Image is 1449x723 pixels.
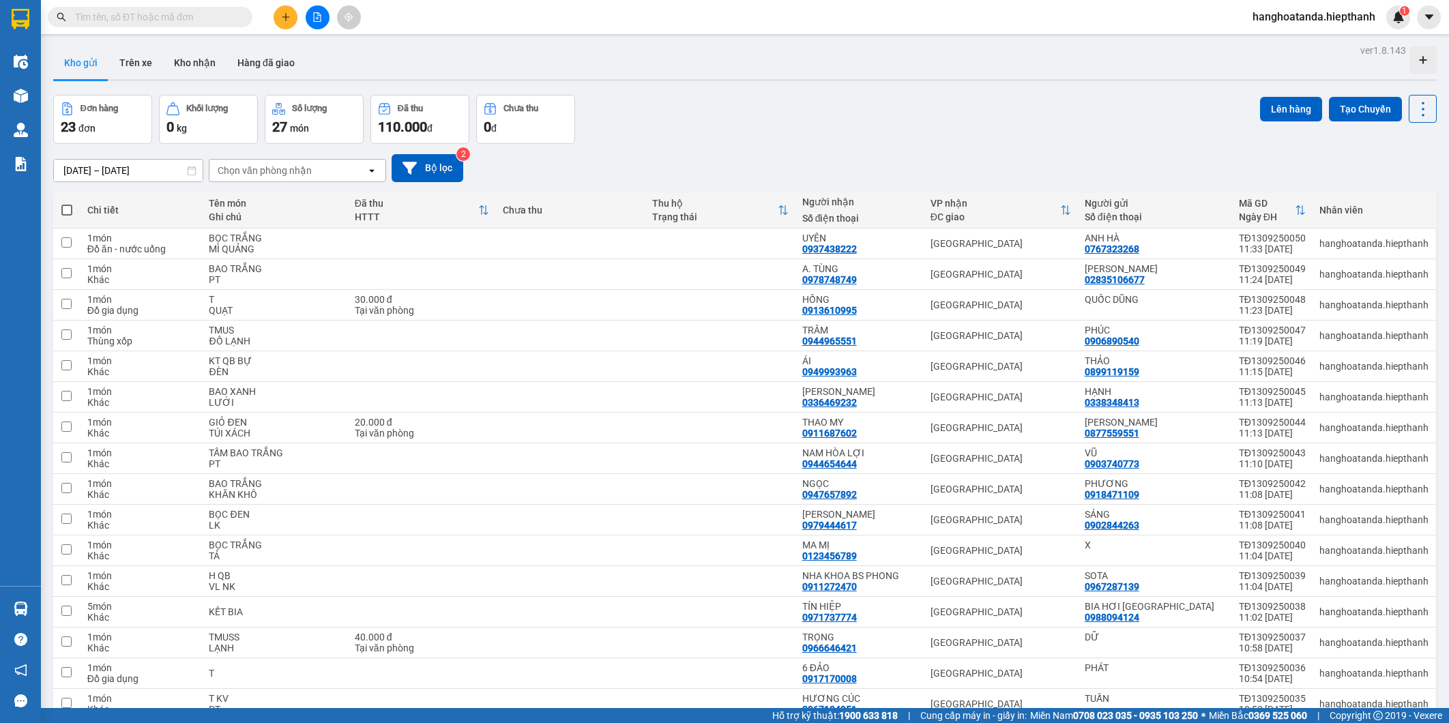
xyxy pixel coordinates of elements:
div: LK [209,520,340,531]
div: 0911272470 [802,581,857,592]
div: QUỐC DŨNG [1085,294,1225,305]
div: TRỌNG [802,632,917,643]
div: 0944965551 [802,336,857,346]
div: 11:23 [DATE] [1239,305,1306,316]
div: hanghoatanda.hiepthanh [1319,545,1429,556]
div: 0966646421 [802,643,857,653]
div: BIA HƠI HÀ NỘI [1085,601,1225,612]
button: Trên xe [108,46,163,79]
span: | [908,708,910,723]
div: 11:02 [DATE] [1239,612,1306,623]
div: [GEOGRAPHIC_DATA] [931,576,1071,587]
span: 0 [166,119,174,135]
div: [GEOGRAPHIC_DATA] [931,514,1071,525]
span: file-add [312,12,322,22]
div: 40.000 đ [355,632,489,643]
div: TĐ1309250048 [1239,294,1306,305]
div: 0123456789 [802,550,857,561]
span: đ [427,123,433,134]
div: NHA KHOA BS PHONG [802,570,917,581]
div: 0917170008 [802,673,857,684]
div: TMUS [209,325,340,336]
div: Tạo kho hàng mới [1409,46,1437,74]
button: Kho gửi [53,46,108,79]
div: HẠNH [1085,386,1225,397]
span: question-circle [14,633,27,646]
span: message [14,694,27,707]
div: TMUSS [209,632,340,643]
div: Đã thu [355,198,478,209]
div: 1 món [87,294,196,305]
span: hanghoatanda.hiepthanh [1242,8,1386,25]
div: hanghoatanda.hiepthanh [1319,668,1429,679]
div: BẢO LINH [1085,417,1225,428]
div: 1 món [87,478,196,489]
div: Thu hộ [652,198,777,209]
button: Khối lượng0kg [159,95,258,144]
div: Khác [87,643,196,653]
div: [GEOGRAPHIC_DATA] [931,269,1071,280]
div: THAO MY [802,417,917,428]
div: [GEOGRAPHIC_DATA] [931,545,1071,556]
div: 0967104951 [802,704,857,715]
div: [GEOGRAPHIC_DATA] [931,392,1071,402]
div: Ngày ĐH [1239,211,1295,222]
div: Khác [87,612,196,623]
div: 11:04 [DATE] [1239,550,1306,561]
div: 1 món [87,263,196,274]
div: PT [209,458,340,469]
div: hanghoatanda.hiepthanh [1319,698,1429,709]
span: copyright [1373,711,1383,720]
span: Miền Nam [1030,708,1198,723]
div: LƯỚI [209,397,340,408]
span: ⚪️ [1201,713,1205,718]
div: 0944654644 [802,458,857,469]
div: Khác [87,704,196,715]
img: warehouse-icon [14,602,28,616]
div: TĐ1309250039 [1239,570,1306,581]
div: 1 món [87,447,196,458]
div: 1 món [87,693,196,704]
div: Tại văn phòng [355,428,489,439]
div: QUẠT [209,305,340,316]
div: Thùng xốp [87,336,196,346]
strong: 0369 525 060 [1248,710,1307,721]
img: icon-new-feature [1392,11,1405,23]
div: Chọn văn phòng nhận [218,164,312,177]
div: 20.000 đ [355,417,489,428]
div: TĐ1309250038 [1239,601,1306,612]
div: 0906890540 [1085,336,1139,346]
svg: open [366,165,377,176]
div: 11:24 [DATE] [1239,274,1306,285]
div: SÁNG [1085,509,1225,520]
div: 0899119159 [1085,366,1139,377]
span: 27 [272,119,287,135]
div: TĐ1309250035 [1239,693,1306,704]
div: Khác [87,397,196,408]
div: ver 1.8.143 [1360,43,1406,58]
div: 0877559551 [1085,428,1139,439]
div: BỌC TRẮNG [209,540,340,550]
div: TĐ1309250049 [1239,263,1306,274]
div: ANH HÀ [1085,233,1225,244]
div: Người gửi [1085,198,1225,209]
div: H QB [209,570,340,581]
button: plus [274,5,297,29]
div: DỮ [1085,632,1225,643]
span: plus [281,12,291,22]
div: TĐ1309250047 [1239,325,1306,336]
span: món [290,123,309,134]
div: PT [209,704,340,715]
div: Đơn hàng [80,104,118,113]
div: TĐ1309250037 [1239,632,1306,643]
span: kg [177,123,187,134]
img: solution-icon [14,157,28,171]
div: T [209,294,340,305]
div: hanghoatanda.hiepthanh [1319,299,1429,310]
div: 0911687602 [802,428,857,439]
th: Toggle SortBy [1232,192,1313,228]
div: Khối lượng [186,104,228,113]
th: Toggle SortBy [924,192,1078,228]
div: Ghi chú [209,211,340,222]
div: Số lượng [292,104,327,113]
